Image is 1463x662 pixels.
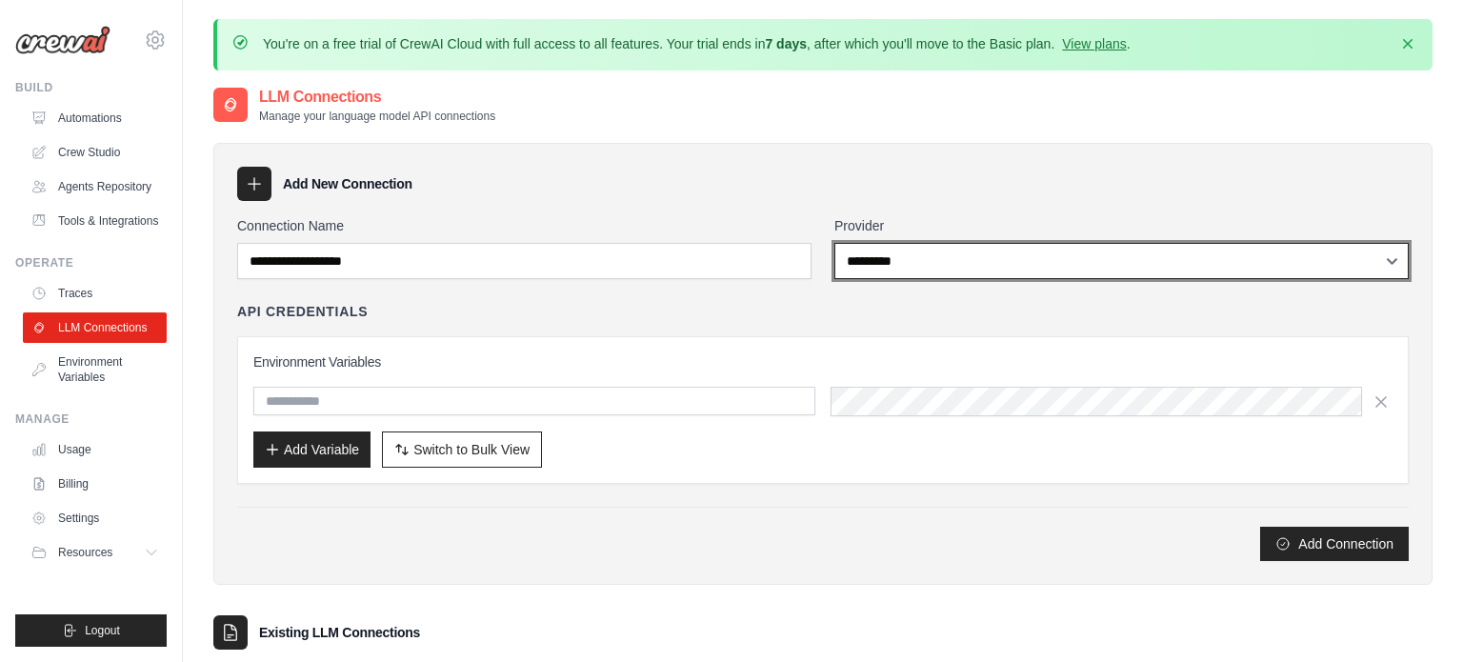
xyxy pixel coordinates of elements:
strong: 7 days [765,36,807,51]
a: Crew Studio [23,137,167,168]
a: Usage [23,434,167,465]
a: Agents Repository [23,171,167,202]
div: Build [15,80,167,95]
h2: LLM Connections [259,86,495,109]
a: Automations [23,103,167,133]
a: Tools & Integrations [23,206,167,236]
button: Add Variable [253,431,371,468]
a: Traces [23,278,167,309]
button: Resources [23,537,167,568]
h4: API Credentials [237,302,368,321]
button: Logout [15,614,167,647]
button: Add Connection [1260,527,1409,561]
img: Logo [15,26,110,54]
span: Logout [85,623,120,638]
a: Billing [23,469,167,499]
h3: Environment Variables [253,352,1393,371]
h3: Add New Connection [283,174,412,193]
div: Operate [15,255,167,271]
h3: Existing LLM Connections [259,623,420,642]
a: View plans [1062,36,1126,51]
a: LLM Connections [23,312,167,343]
span: Switch to Bulk View [413,440,530,459]
a: Settings [23,503,167,533]
div: Manage [15,411,167,427]
button: Switch to Bulk View [382,431,542,468]
a: Environment Variables [23,347,167,392]
label: Provider [834,216,1409,235]
label: Connection Name [237,216,812,235]
p: Manage your language model API connections [259,109,495,124]
span: Resources [58,545,112,560]
p: You're on a free trial of CrewAI Cloud with full access to all features. Your trial ends in , aft... [263,34,1131,53]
